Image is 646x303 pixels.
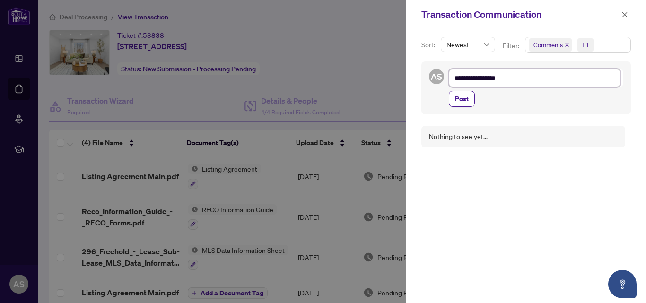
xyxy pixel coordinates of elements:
[608,270,637,298] button: Open asap
[421,40,437,50] p: Sort:
[582,40,589,50] div: +1
[446,37,489,52] span: Newest
[455,91,469,106] span: Post
[429,131,488,142] div: Nothing to see yet...
[449,91,475,107] button: Post
[533,40,563,50] span: Comments
[565,43,569,47] span: close
[431,70,442,83] span: AS
[621,11,628,18] span: close
[503,41,521,51] p: Filter:
[529,38,572,52] span: Comments
[421,8,619,22] div: Transaction Communication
